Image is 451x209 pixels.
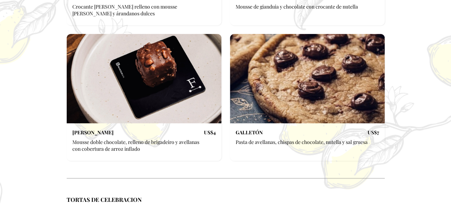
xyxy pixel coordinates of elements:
[72,139,204,155] p: Mousse doble chocolate, relleno de brigadeiro y avellanas con cobertura de arroz inflado
[236,129,263,136] h4: GALLETÓN
[72,3,201,20] p: Crocante [PERSON_NAME] relleno con mousse [PERSON_NAME] y árandanos dulces
[72,129,114,136] h4: [PERSON_NAME]
[368,129,379,136] p: US$ 7
[236,3,365,13] p: Mousse de gianduia y chocolate con crocante de nutella
[204,129,216,136] p: US$ 4
[67,196,385,203] h3: TORTAS DE CELEBRACION
[236,139,368,148] p: Pasta de avellanas, chispas de chocolate, nutella y sal gruesa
